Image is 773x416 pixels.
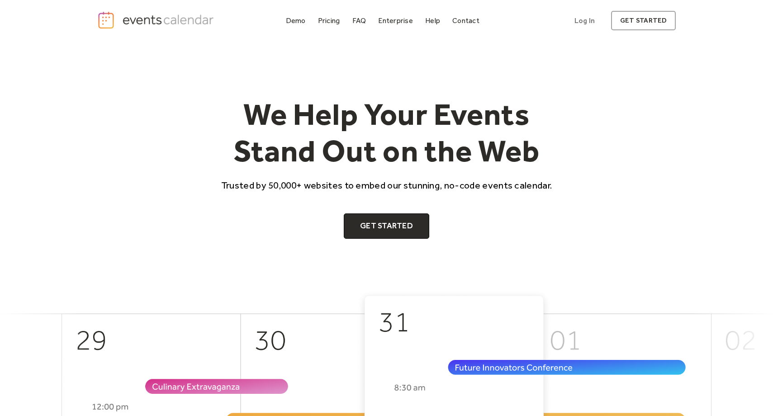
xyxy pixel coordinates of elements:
[565,11,604,30] a: Log In
[422,14,444,27] a: Help
[378,18,413,23] div: Enterprise
[452,18,479,23] div: Contact
[314,14,344,27] a: Pricing
[213,179,560,192] p: Trusted by 50,000+ websites to embed our stunning, no-code events calendar.
[282,14,309,27] a: Demo
[344,213,429,239] a: Get Started
[449,14,483,27] a: Contact
[375,14,416,27] a: Enterprise
[425,18,440,23] div: Help
[611,11,676,30] a: get started
[213,96,560,170] h1: We Help Your Events Stand Out on the Web
[349,14,370,27] a: FAQ
[352,18,366,23] div: FAQ
[286,18,306,23] div: Demo
[318,18,340,23] div: Pricing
